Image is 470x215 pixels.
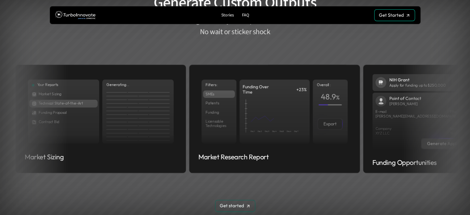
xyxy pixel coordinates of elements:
a: FAQ [239,11,252,19]
p: Stories [221,13,234,18]
img: TurboInnovate Logo [55,10,95,21]
p: Get Started [379,12,404,18]
a: Get Started [374,9,415,21]
a: Stories [219,11,236,19]
p: FAQ [242,13,249,18]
